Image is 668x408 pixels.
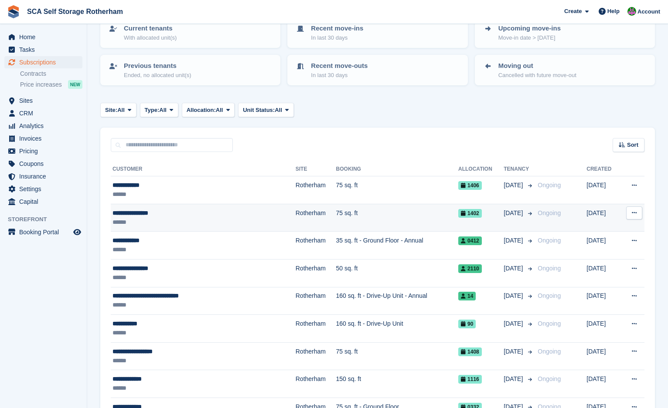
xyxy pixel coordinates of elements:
button: Unit Status: All [238,103,293,117]
td: [DATE] [586,259,620,287]
td: Rotherham [296,342,336,370]
span: Ongoing [538,348,561,355]
img: stora-icon-8386f47178a22dfd0bd8f6a31ec36ba5ce8667c1dd55bd0f319d3a0aa187defe.svg [7,5,20,18]
span: 1408 [458,347,482,356]
span: Help [607,7,620,16]
span: Storefront [8,215,87,224]
span: Ongoing [538,265,561,272]
td: [DATE] [586,232,620,260]
td: Rotherham [296,232,336,260]
td: Rotherham [296,315,336,343]
a: menu [4,107,82,119]
td: Rotherham [296,370,336,398]
span: [DATE] [504,209,525,218]
th: Booking [336,162,459,176]
td: 35 sq. ft - Ground Floor - Annual [336,232,459,260]
span: Create [564,7,582,16]
span: Ongoing [538,182,561,189]
td: 150 sq. ft [336,370,459,398]
span: Ongoing [538,209,561,216]
a: Price increases NEW [20,80,82,89]
span: Insurance [19,170,72,182]
td: [DATE] [586,287,620,315]
span: [DATE] [504,374,525,384]
span: Type: [145,106,160,115]
a: menu [4,170,82,182]
span: Account [637,7,660,16]
td: [DATE] [586,315,620,343]
span: Allocation: [187,106,216,115]
span: [DATE] [504,236,525,245]
td: Rotherham [296,259,336,287]
span: Ongoing [538,375,561,382]
a: menu [4,94,82,107]
span: [DATE] [504,181,525,190]
td: 75 sq. ft [336,204,459,232]
span: Home [19,31,72,43]
p: Recent move-outs [311,61,368,71]
p: Recent move-ins [311,24,363,34]
span: Ongoing [538,237,561,244]
td: Rotherham [296,287,336,315]
p: Cancelled with future move-out [498,71,576,80]
td: Rotherham [296,204,336,232]
a: Current tenants With allocated unit(s) [101,18,279,47]
td: 160 sq. ft - Drive-Up Unit [336,315,459,343]
span: Unit Status: [243,106,275,115]
p: Move-in date > [DATE] [498,34,561,42]
th: Site [296,162,336,176]
a: SCA Self Storage Rotherham [24,4,126,19]
span: Subscriptions [19,56,72,68]
td: [DATE] [586,204,620,232]
p: Upcoming move-ins [498,24,561,34]
span: Sort [627,141,638,149]
p: With allocated unit(s) [124,34,177,42]
button: Type: All [140,103,178,117]
td: Rotherham [296,176,336,204]
td: [DATE] [586,176,620,204]
td: [DATE] [586,342,620,370]
p: In last 30 days [311,71,368,80]
td: 75 sq. ft [336,342,459,370]
span: Sites [19,94,72,107]
button: Site: All [100,103,136,117]
span: [DATE] [504,264,525,273]
span: All [275,106,282,115]
span: Price increases [20,81,62,89]
th: Customer [111,162,296,176]
a: Preview store [72,227,82,237]
p: Moving out [498,61,576,71]
a: menu [4,226,82,238]
a: Contracts [20,70,82,78]
span: 1402 [458,209,482,218]
button: Allocation: All [182,103,235,117]
span: [DATE] [504,291,525,300]
span: Capital [19,196,72,208]
span: CRM [19,107,72,119]
a: Previous tenants Ended, no allocated unit(s) [101,56,279,84]
span: Pricing [19,145,72,157]
a: Recent move-ins In last 30 days [288,18,467,47]
td: 50 sq. ft [336,259,459,287]
a: Recent move-outs In last 30 days [288,56,467,84]
p: In last 30 days [311,34,363,42]
td: 160 sq. ft - Drive-Up Unit - Annual [336,287,459,315]
th: Tenancy [504,162,534,176]
td: [DATE] [586,370,620,398]
div: NEW [68,80,82,89]
span: Invoices [19,132,72,145]
span: All [159,106,167,115]
a: menu [4,145,82,157]
a: menu [4,31,82,43]
p: Ended, no allocated unit(s) [124,71,191,80]
span: Ongoing [538,320,561,327]
a: menu [4,183,82,195]
span: 1116 [458,375,482,384]
span: [DATE] [504,347,525,356]
a: menu [4,132,82,145]
span: 2110 [458,264,482,273]
span: Tasks [19,44,72,56]
a: menu [4,120,82,132]
img: Sarah Race [627,7,636,16]
span: Ongoing [538,292,561,299]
